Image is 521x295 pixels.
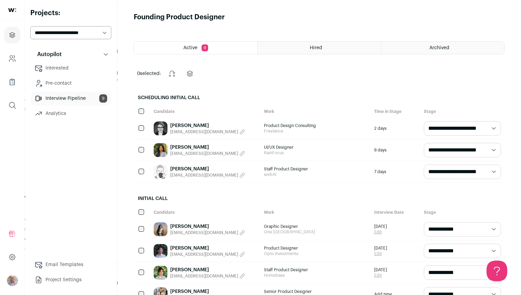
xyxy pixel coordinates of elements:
span: Product Designer [264,245,367,251]
div: Interview Date [371,206,420,219]
img: c16ebb044e92706b27cbcb955fae1cbb287f7e35707383e424d2f7ce0c0a8790.jpg [154,266,167,280]
a: Hired [258,42,381,54]
span: [EMAIL_ADDRESS][DOMAIN_NAME] [170,129,238,135]
img: 6901ca6cfa391a3a498f521af44ca5f07cb8fafd37a5688c63ebb64bb4dae2f3.jpg [154,222,167,236]
span: Archived [429,45,449,50]
a: [PERSON_NAME] [170,266,245,273]
a: Archived [381,42,504,54]
a: Interested [30,61,111,75]
a: Email Templates [30,258,111,272]
div: Work [260,206,371,219]
span: Graphic Designer [264,224,367,229]
img: f0791d62dd61cf0cb098b18c74c872efae5d6fb4cb275e4c071d00a038c40bfc [154,143,167,157]
h1: Founding Product Designer [134,12,225,22]
h2: Initial Call [134,191,504,206]
a: Projects [4,27,20,43]
span: [EMAIL_ADDRESS][DOMAIN_NAME] [170,230,238,235]
span: Active [183,45,197,50]
button: [EMAIL_ADDRESS][DOMAIN_NAME] [170,129,245,135]
img: bc0f2dd1cd7c1dc5f50fea2665ffb984f117bd8caa966ac21e66c1757f0bda83.jpg [154,165,167,179]
span: [EMAIL_ADDRESS][DOMAIN_NAME] [170,172,238,178]
button: [EMAIL_ADDRESS][DOMAIN_NAME] [170,151,245,156]
h2: Scheduling Initial Call [134,90,504,105]
img: b96de4fee0d12bbad2186ecff1f8e4a5042e6adbd10402dea4a9c304f0eafd9b [154,122,167,135]
button: Autopilot [30,48,111,61]
a: Company Lists [4,74,20,90]
span: 0 [137,71,140,76]
button: [EMAIL_ADDRESS][DOMAIN_NAME] [170,230,245,235]
a: Analytics [30,107,111,120]
div: 7 days [371,161,420,182]
a: [PERSON_NAME] [170,245,245,252]
div: Stage [420,206,504,219]
button: Change stage [164,65,180,82]
div: Candidate [150,206,260,219]
a: Edit [374,229,387,235]
a: Project Settings [30,273,111,287]
button: Open dropdown [7,275,18,286]
span: Staff Product Designer [264,267,367,273]
span: [EMAIL_ADDRESS][DOMAIN_NAME] [170,151,238,156]
a: Pre-contact [30,76,111,90]
span: RainFocus [264,150,367,156]
span: Product Design Consulting [264,123,367,128]
a: [PERSON_NAME] [170,166,245,172]
span: Staff Product Designer [264,166,367,172]
a: [PERSON_NAME] [170,288,245,295]
button: [EMAIL_ADDRESS][DOMAIN_NAME] [170,252,245,257]
a: [PERSON_NAME] [170,122,245,129]
img: 7558af307f45821771a2efc083dab2f9efca6b3a9aca03571cdcf8faf47b292f.jpg [154,244,167,258]
div: Stage [420,105,504,118]
a: Edit [374,273,387,278]
iframe: Help Scout Beacon - Open [487,261,507,281]
a: [PERSON_NAME] [170,223,245,230]
span: Hired [310,45,322,50]
span: Opto Investments [264,251,367,256]
span: [DATE] [374,245,387,251]
a: Company and ATS Settings [4,50,20,67]
span: [EMAIL_ADDRESS][DOMAIN_NAME] [170,252,238,257]
div: Candidate [150,105,260,118]
img: wellfound-shorthand-0d5821cbd27db2630d0214b213865d53afaa358527fdda9d0ea32b1df1b89c2c.svg [8,8,16,12]
a: [PERSON_NAME] [170,144,245,151]
span: [EMAIL_ADDRESS][DOMAIN_NAME] [170,273,238,279]
button: [EMAIL_ADDRESS][DOMAIN_NAME] [170,273,245,279]
a: Interview Pipeline9 [30,92,111,105]
div: Time in Stage [371,105,420,118]
span: webAI [264,172,367,177]
span: One [GEOGRAPHIC_DATA] [264,229,367,235]
p: Autopilot [33,50,62,59]
span: 9 [99,94,107,103]
span: 9 [202,44,208,51]
span: [DATE] [374,267,387,273]
button: [EMAIL_ADDRESS][DOMAIN_NAME] [170,172,245,178]
span: Senior Product Designer [264,289,367,294]
span: Homebase [264,273,367,278]
div: 2 days [371,118,420,139]
span: selected: [137,70,161,77]
div: 8 days [371,139,420,161]
h2: Projects: [30,8,111,18]
span: [DATE] [374,224,387,229]
div: Work [260,105,371,118]
span: Freelance [264,128,367,134]
img: 190284-medium_jpg [7,275,18,286]
a: Edit [374,251,387,256]
span: UI/UX Designer [264,145,367,150]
